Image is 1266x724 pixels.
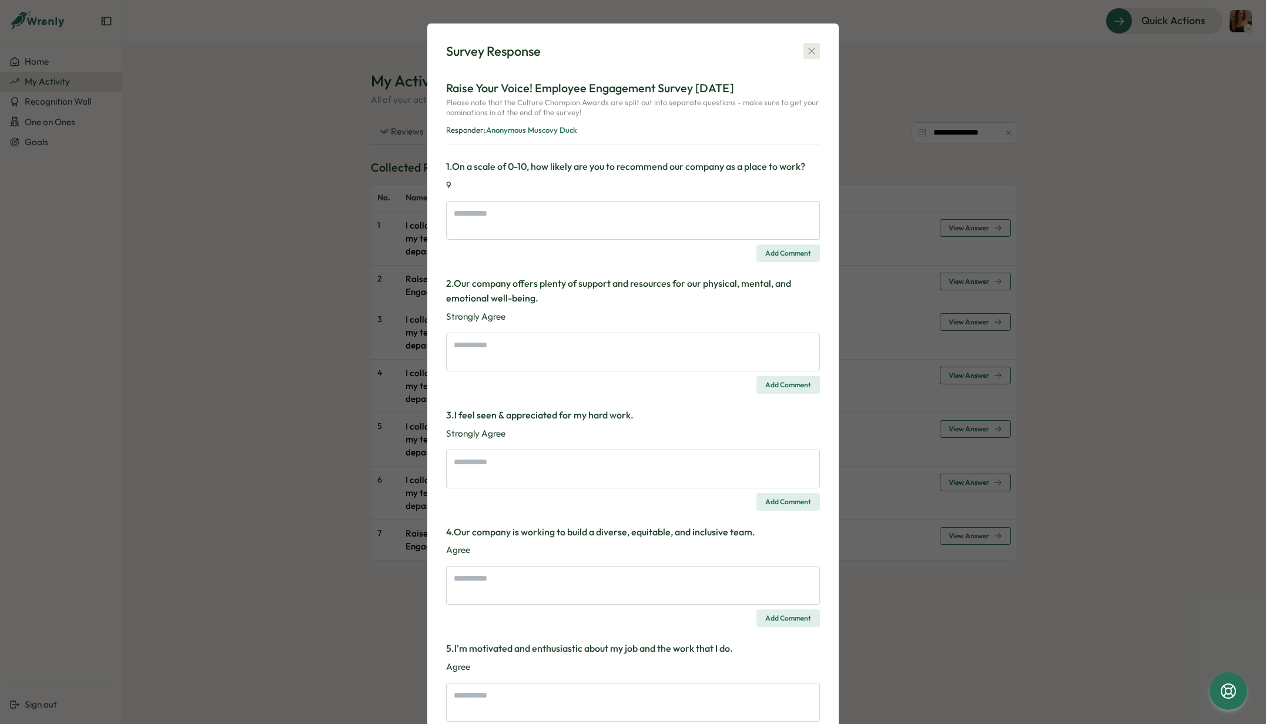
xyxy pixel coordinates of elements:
[756,376,820,394] button: Add Comment
[756,609,820,627] button: Add Comment
[446,276,820,306] h3: 2 . Our company offers plenty of support and resources for our physical, mental, and emotional we...
[765,610,811,626] span: Add Comment
[446,98,820,123] p: Please note that the Culture Champion Awards are split out into separate questions - make sure to...
[446,525,820,539] h3: 4 . Our company is working to build a diverse, equitable, and inclusive team.
[446,641,820,656] h3: 5 . I'm motivated and enthusiastic about my job and the work that I do.
[756,244,820,262] button: Add Comment
[765,245,811,262] span: Add Comment
[756,493,820,511] button: Add Comment
[446,427,820,440] p: Strongly Agree
[446,159,820,174] h3: 1 . On a scale of 0-10, how likely are you to recommend our company as a place to work?
[446,661,820,673] p: Agree
[765,377,811,393] span: Add Comment
[446,408,820,423] h3: 3 . I feel seen & appreciated for my hard work.
[765,494,811,510] span: Add Comment
[446,125,486,135] span: Responder:
[486,125,577,135] span: Anonymous Muscovy Duck
[446,42,541,61] div: Survey Response
[446,544,820,557] p: Agree
[446,79,820,98] p: Raise Your Voice! Employee Engagement Survey [DATE]
[446,310,820,323] p: Strongly Agree
[446,179,820,192] p: 9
